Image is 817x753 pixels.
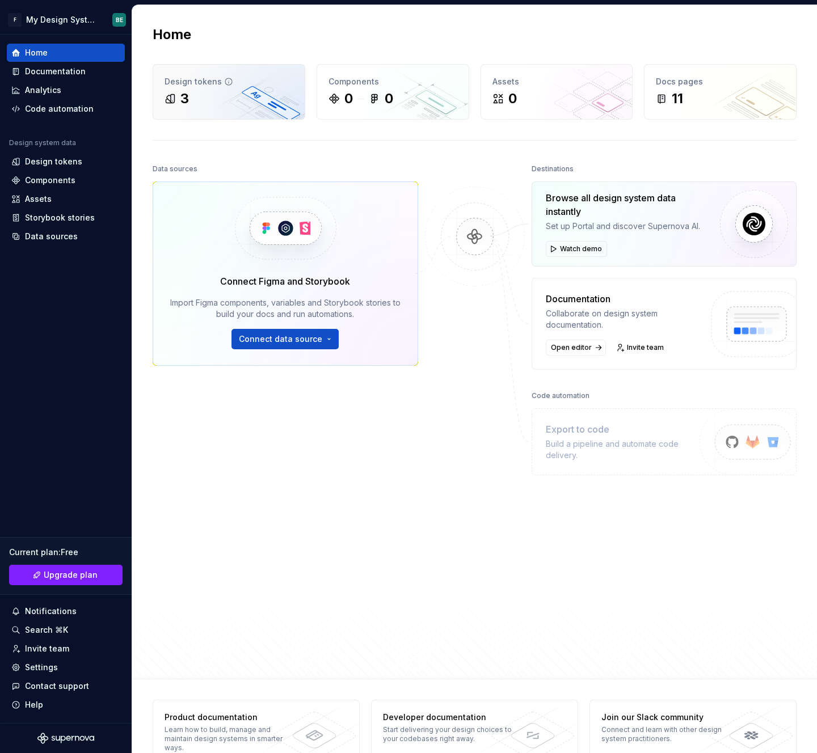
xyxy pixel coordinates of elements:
[546,221,711,232] div: Set up Portal and discover Supernova AI.
[165,725,296,752] div: Learn how to build, manage and maintain design systems in smarter ways.
[644,64,797,120] a: Docs pages11
[169,297,402,320] div: Import Figma components, variables and Storybook stories to build your docs and run automations.
[2,7,129,32] button: FMy Design SystemBE
[7,658,125,676] a: Settings
[7,209,125,227] a: Storybook stories
[601,712,733,723] div: Join our Slack community
[153,26,191,44] h2: Home
[385,90,393,108] div: 0
[7,81,125,99] a: Analytics
[25,680,89,692] div: Contact support
[672,90,683,108] div: 11
[25,231,78,242] div: Data sources
[239,333,322,345] span: Connect data source
[627,343,664,352] span: Invite team
[7,227,125,246] a: Data sources
[44,569,98,581] span: Upgrade plan
[481,64,633,120] a: Assets0
[546,292,701,306] div: Documentation
[546,438,701,461] div: Build a pipeline and automate code delivery.
[7,696,125,714] button: Help
[7,602,125,620] button: Notifications
[37,733,94,744] svg: Supernova Logo
[25,84,61,96] div: Analytics
[7,62,125,81] a: Documentation
[508,90,517,108] div: 0
[383,712,515,723] div: Developer documentation
[25,66,86,77] div: Documentation
[25,606,77,617] div: Notifications
[7,640,125,658] a: Invite team
[25,193,52,205] div: Assets
[9,547,123,558] div: Current plan : Free
[25,212,95,223] div: Storybook stories
[153,161,197,177] div: Data sources
[231,329,339,349] button: Connect data source
[551,343,592,352] span: Open editor
[116,15,123,24] div: BE
[7,171,125,189] a: Components
[25,624,68,636] div: Search ⌘K
[25,175,75,186] div: Components
[25,103,94,115] div: Code automation
[7,44,125,62] a: Home
[26,14,99,26] div: My Design System
[25,699,43,710] div: Help
[317,64,469,120] a: Components00
[153,64,305,120] a: Design tokens3
[532,161,574,177] div: Destinations
[7,621,125,639] button: Search ⌘K
[9,138,76,147] div: Design system data
[546,241,607,257] button: Watch demo
[7,100,125,118] a: Code automation
[25,47,48,58] div: Home
[165,76,293,87] div: Design tokens
[613,340,669,356] a: Invite team
[25,643,69,654] div: Invite team
[560,244,602,253] span: Watch demo
[9,565,123,585] button: Upgrade plan
[7,677,125,695] button: Contact support
[25,662,58,673] div: Settings
[546,191,711,218] div: Browse all design system data instantly
[546,422,701,436] div: Export to code
[8,13,22,27] div: F
[7,190,125,208] a: Assets
[383,725,515,743] div: Start delivering your design choices to your codebases right away.
[220,274,350,288] div: Connect Figma and Storybook
[25,156,82,167] div: Design tokens
[532,388,589,404] div: Code automation
[165,712,296,723] div: Product documentation
[344,90,353,108] div: 0
[329,76,457,87] div: Components
[7,153,125,171] a: Design tokens
[546,340,606,356] a: Open editor
[656,76,785,87] div: Docs pages
[546,308,701,331] div: Collaborate on design system documentation.
[180,90,189,108] div: 3
[601,725,733,743] div: Connect and learn with other design system practitioners.
[492,76,621,87] div: Assets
